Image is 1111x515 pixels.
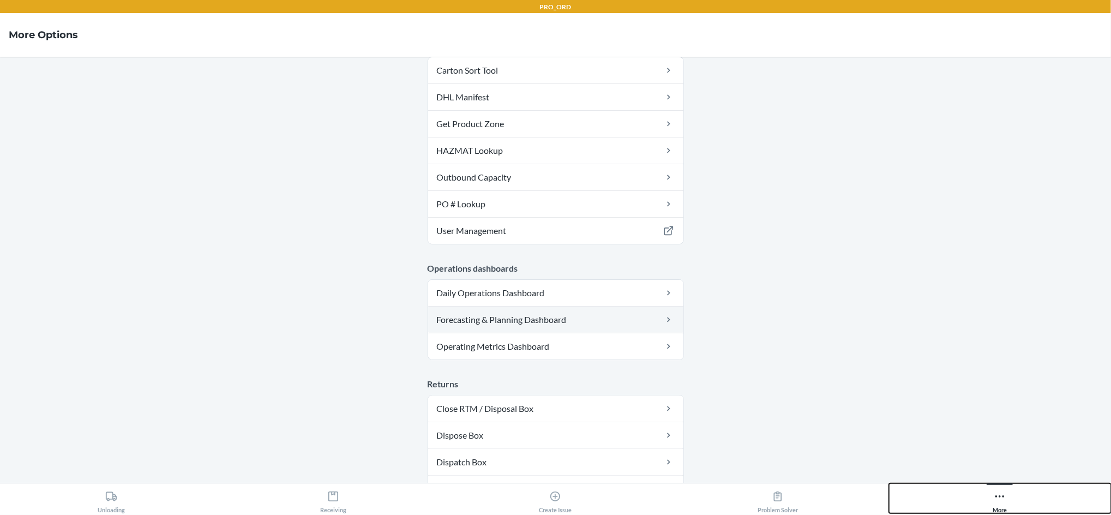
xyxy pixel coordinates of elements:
div: More [993,486,1007,513]
a: DHL Manifest [428,84,683,110]
button: More [889,483,1111,513]
a: Dispose Box [428,422,683,448]
a: Dispatch Box [428,449,683,475]
h4: More Options [9,28,78,42]
a: Carton Sort Tool [428,57,683,83]
button: Receiving [222,483,444,513]
p: Returns [428,378,684,391]
p: Operations dashboards [428,262,684,275]
p: PRO_ORD [540,2,572,12]
a: Close RTM / Disposal Box [428,396,683,422]
button: Create Issue [445,483,666,513]
div: Receiving [320,486,346,513]
button: Problem Solver [666,483,888,513]
a: Purchase RTM Shipping Label [428,476,683,502]
div: Problem Solver [758,486,798,513]
div: Unloading [98,486,125,513]
a: Operating Metrics Dashboard [428,333,683,360]
a: User Management [428,218,683,244]
div: Create Issue [539,486,572,513]
a: Forecasting & Planning Dashboard [428,307,683,333]
a: PO # Lookup [428,191,683,217]
a: HAZMAT Lookup [428,137,683,164]
a: Outbound Capacity [428,164,683,190]
a: Daily Operations Dashboard [428,280,683,306]
a: Get Product Zone [428,111,683,137]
